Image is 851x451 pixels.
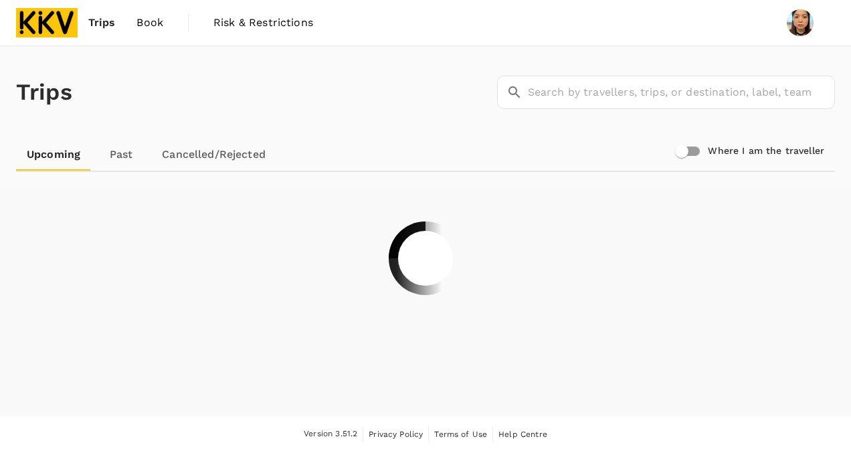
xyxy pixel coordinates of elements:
a: Help Centre [498,427,547,442]
img: NGAI YIN TIEN [787,9,814,36]
span: Help Centre [498,430,547,439]
span: Privacy Policy [369,430,423,439]
input: Search by travellers, trips, or destination, label, team [528,76,835,109]
span: Risk & Restrictions [213,15,313,31]
a: Past [91,139,151,171]
a: Terms of Use [434,427,487,442]
span: Book [136,15,163,31]
span: Terms of Use [434,430,487,439]
h6: Where I am the traveller [708,144,824,159]
span: Version 3.51.2 [304,428,357,441]
a: Upcoming [16,139,91,171]
a: Cancelled/Rejected [151,139,276,171]
img: KKV Supply Chain Sdn Bhd [16,8,78,37]
a: Privacy Policy [369,427,423,442]
span: Trips [88,15,116,31]
h1: Trips [16,46,72,139]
